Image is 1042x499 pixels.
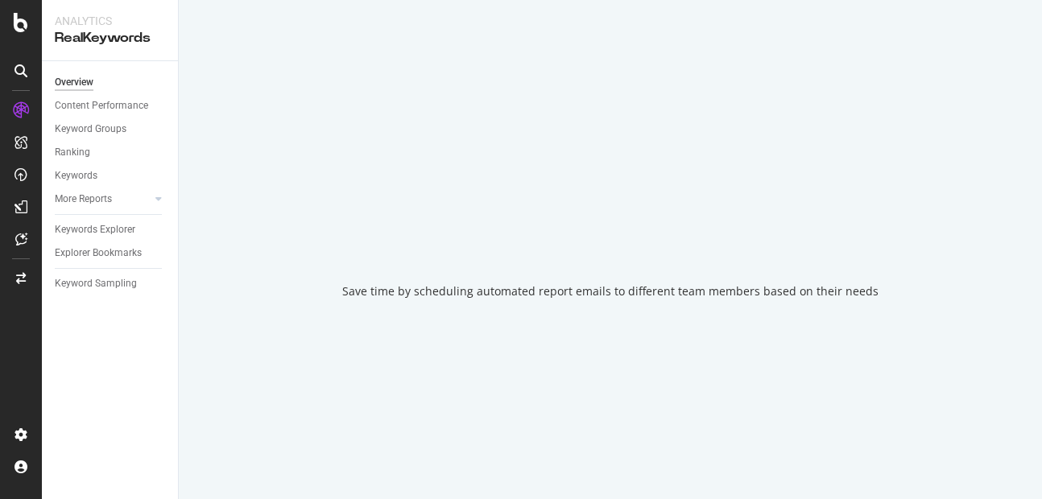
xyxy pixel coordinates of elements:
[55,144,167,161] a: Ranking
[55,191,112,208] div: More Reports
[55,245,142,262] div: Explorer Bookmarks
[55,29,165,47] div: RealKeywords
[55,74,167,91] a: Overview
[55,97,148,114] div: Content Performance
[55,221,135,238] div: Keywords Explorer
[55,275,137,292] div: Keyword Sampling
[55,13,165,29] div: Analytics
[55,144,90,161] div: Ranking
[55,97,167,114] a: Content Performance
[55,121,167,138] a: Keyword Groups
[55,191,151,208] a: More Reports
[55,167,97,184] div: Keywords
[55,74,93,91] div: Overview
[55,121,126,138] div: Keyword Groups
[552,200,668,258] div: animation
[55,275,167,292] a: Keyword Sampling
[55,245,167,262] a: Explorer Bookmarks
[342,283,879,299] div: Save time by scheduling automated report emails to different team members based on their needs
[55,167,167,184] a: Keywords
[55,221,167,238] a: Keywords Explorer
